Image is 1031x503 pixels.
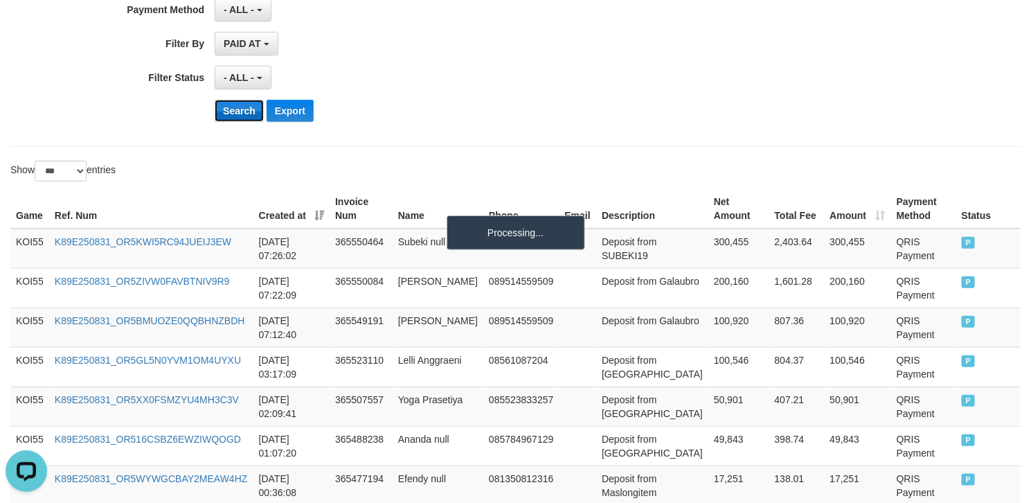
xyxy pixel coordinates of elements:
[215,66,271,89] button: - ALL -
[962,434,976,446] span: PAID
[769,308,825,347] td: 807.36
[447,215,585,250] div: Processing...
[55,434,241,445] a: K89E250831_OR516CSBZ6EWZIWQOGD
[10,268,49,308] td: KOI55
[596,426,708,466] td: Deposit from [GEOGRAPHIC_DATA]
[330,268,393,308] td: 365550084
[393,426,483,466] td: Ananda null
[825,189,891,229] th: Amount: activate to sort column ascending
[769,387,825,426] td: 407.21
[769,189,825,229] th: Total Fee
[891,308,956,347] td: QRIS Payment
[891,189,956,229] th: Payment Method
[253,387,330,426] td: [DATE] 02:09:41
[55,315,245,326] a: K89E250831_OR5BMUOZE0QQBHNZBDH
[825,387,891,426] td: 50,901
[393,189,483,229] th: Name
[962,355,976,367] span: PAID
[708,189,769,229] th: Net Amount
[10,161,116,182] label: Show entries
[769,347,825,387] td: 804.37
[708,387,769,426] td: 50,901
[55,473,248,484] a: K89E250831_OR5WYWGCBAY2MEAW4HZ
[596,308,708,347] td: Deposit from Galaubro
[253,347,330,387] td: [DATE] 03:17:09
[330,229,393,269] td: 365550464
[825,308,891,347] td: 100,920
[215,100,264,122] button: Search
[825,229,891,269] td: 300,455
[6,6,47,47] button: Open LiveChat chat widget
[708,426,769,466] td: 49,843
[483,268,559,308] td: 089514559509
[708,229,769,269] td: 300,455
[267,100,314,122] button: Export
[483,308,559,347] td: 089514559509
[10,229,49,269] td: KOI55
[559,189,597,229] th: Email
[49,189,253,229] th: Ref. Num
[769,229,825,269] td: 2,403.64
[825,268,891,308] td: 200,160
[330,308,393,347] td: 365549191
[891,268,956,308] td: QRIS Payment
[891,426,956,466] td: QRIS Payment
[596,189,708,229] th: Description
[825,426,891,466] td: 49,843
[224,72,254,83] span: - ALL -
[393,347,483,387] td: Lelli Anggraeni
[330,189,393,229] th: Invoice Num
[55,236,231,247] a: K89E250831_OR5KWI5RC94JUEIJ3EW
[393,268,483,308] td: [PERSON_NAME]
[10,308,49,347] td: KOI55
[962,395,976,407] span: PAID
[596,229,708,269] td: Deposit from SUBEKI19
[596,347,708,387] td: Deposit from [GEOGRAPHIC_DATA]
[253,308,330,347] td: [DATE] 07:12:40
[891,229,956,269] td: QRIS Payment
[483,387,559,426] td: 085523833257
[224,38,260,49] span: PAID AT
[55,394,239,405] a: K89E250831_OR5XX0FSMZYU4MH3C3V
[10,189,49,229] th: Game
[393,308,483,347] td: [PERSON_NAME]
[956,189,1021,229] th: Status
[330,426,393,466] td: 365488238
[891,387,956,426] td: QRIS Payment
[393,387,483,426] td: Yoga Prasetiya
[483,426,559,466] td: 085784967129
[10,387,49,426] td: KOI55
[769,268,825,308] td: 1,601.28
[891,347,956,387] td: QRIS Payment
[596,387,708,426] td: Deposit from [GEOGRAPHIC_DATA]
[55,355,241,366] a: K89E250831_OR5GL5N0YVM1OM4UYXU
[253,268,330,308] td: [DATE] 07:22:09
[35,161,87,182] select: Showentries
[769,426,825,466] td: 398.74
[253,229,330,269] td: [DATE] 07:26:02
[825,347,891,387] td: 100,546
[483,189,559,229] th: Phone
[596,268,708,308] td: Deposit from Galaubro
[10,426,49,466] td: KOI55
[962,316,976,328] span: PAID
[483,347,559,387] td: 08561087204
[10,347,49,387] td: KOI55
[330,347,393,387] td: 365523110
[253,189,330,229] th: Created at: activate to sort column ascending
[224,4,254,15] span: - ALL -
[962,474,976,486] span: PAID
[962,276,976,288] span: PAID
[215,32,278,55] button: PAID AT
[708,308,769,347] td: 100,920
[55,276,230,287] a: K89E250831_OR5ZIVW0FAVBTNIV9R9
[708,268,769,308] td: 200,160
[253,426,330,466] td: [DATE] 01:07:20
[330,387,393,426] td: 365507557
[708,347,769,387] td: 100,546
[393,229,483,269] td: Subeki null
[962,237,976,249] span: PAID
